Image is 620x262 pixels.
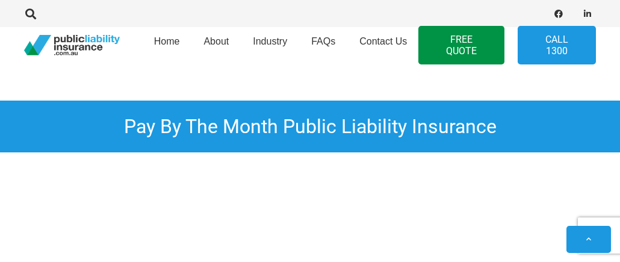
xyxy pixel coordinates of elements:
span: Home [154,36,180,46]
a: Call 1300 [518,26,596,64]
span: Contact Us [359,36,407,46]
a: FREE QUOTE [418,26,504,64]
a: Contact Us [347,23,419,67]
a: Search [19,3,43,25]
span: About [203,36,229,46]
a: About [191,23,241,67]
a: Facebook [550,5,567,22]
span: Industry [253,36,287,46]
a: pli_logotransparent [24,35,120,56]
a: Industry [241,23,299,67]
a: FAQs [299,23,347,67]
a: LinkedIn [579,5,596,22]
a: Home [142,23,192,67]
span: FAQs [311,36,335,46]
a: Back to top [566,226,611,253]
